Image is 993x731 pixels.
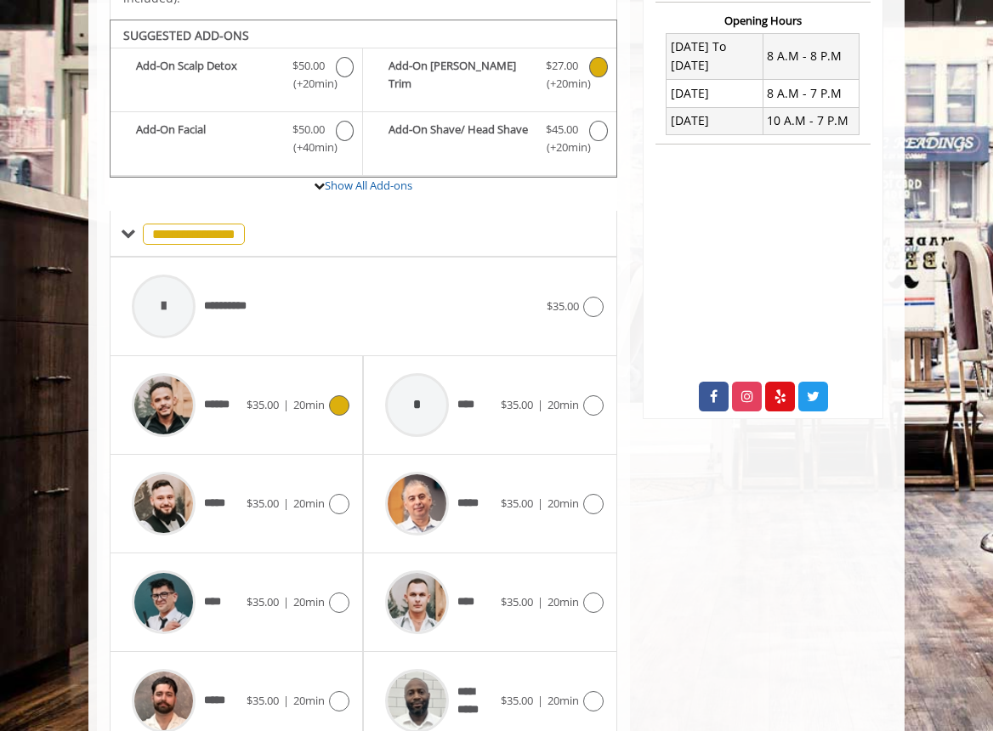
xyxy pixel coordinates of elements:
span: $35.00 [501,594,533,609]
span: $35.00 [547,298,579,314]
td: [DATE] [667,80,763,107]
div: Buzz Cut/Senior Cut Add-onS [110,20,617,178]
span: $45.00 [546,121,578,139]
span: $50.00 [292,57,325,75]
a: Show All Add-ons [325,178,412,193]
span: 20min [293,693,325,708]
b: Add-On [PERSON_NAME] Trim [389,57,535,93]
span: $27.00 [546,57,578,75]
span: $35.00 [501,693,533,708]
span: 20min [548,397,579,412]
span: | [283,397,289,412]
b: Add-On Shave/ Head Shave [389,121,535,156]
span: | [537,496,543,511]
span: $35.00 [247,693,279,708]
td: 8 A.M - 8 P.M [763,33,859,80]
span: (+20min ) [290,75,327,93]
span: (+20min ) [543,75,581,93]
td: 8 A.M - 7 P.M [763,80,859,107]
span: $35.00 [247,594,279,609]
span: $35.00 [501,397,533,412]
label: Add-On Scalp Detox [119,57,354,97]
span: | [537,594,543,609]
span: (+20min ) [543,139,581,156]
h3: Opening Hours [655,14,871,26]
td: 10 A.M - 7 P.M [763,107,859,134]
span: | [283,693,289,708]
span: $35.00 [247,496,279,511]
span: 20min [548,594,579,609]
span: 20min [293,397,325,412]
span: | [283,496,289,511]
span: $35.00 [247,397,279,412]
span: 20min [548,693,579,708]
span: 20min [293,496,325,511]
span: (+40min ) [290,139,327,156]
span: $50.00 [292,121,325,139]
span: 20min [293,594,325,609]
label: Add-On Shave/ Head Shave [372,121,607,161]
span: | [283,594,289,609]
span: | [537,397,543,412]
span: | [537,693,543,708]
span: 20min [548,496,579,511]
b: Add-On Facial [136,121,281,156]
td: [DATE] [667,107,763,134]
td: [DATE] To [DATE] [667,33,763,80]
label: Add-On Facial [119,121,354,161]
b: Add-On Scalp Detox [136,57,281,93]
b: SUGGESTED ADD-ONS [123,27,249,43]
label: Add-On Beard Trim [372,57,607,97]
span: $35.00 [501,496,533,511]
